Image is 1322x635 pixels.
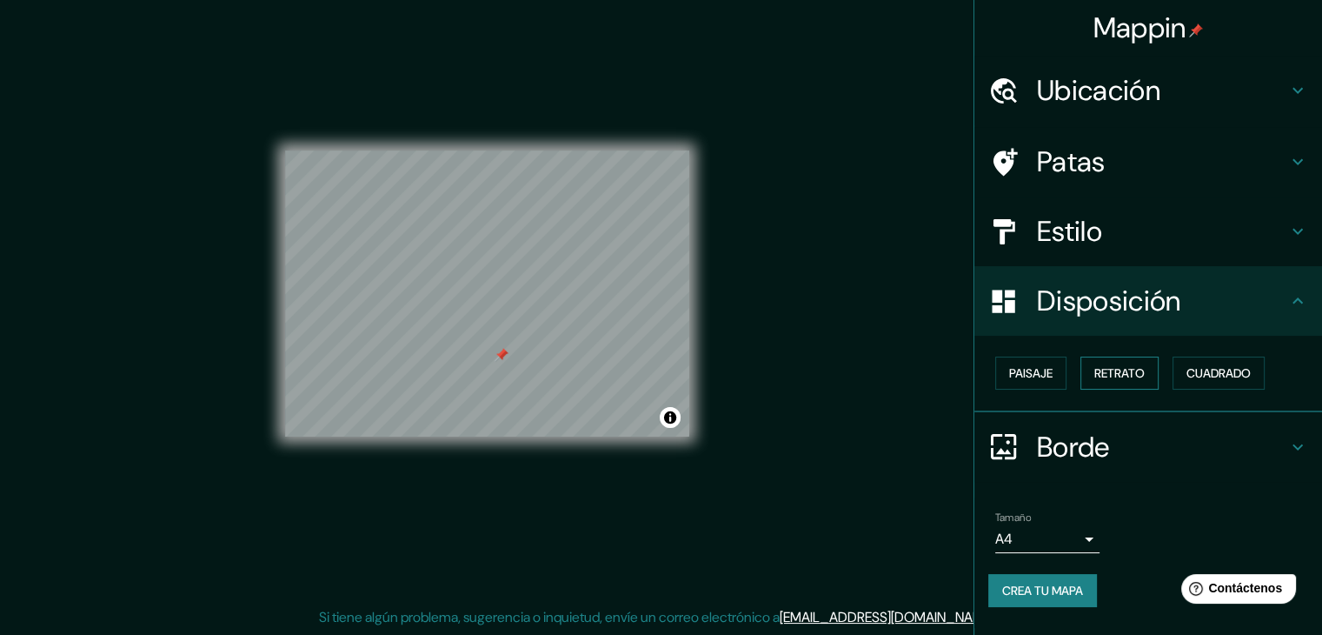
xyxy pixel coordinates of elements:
[285,150,689,437] canvas: Mapa
[974,412,1322,482] div: Borde
[1173,357,1265,390] button: Cuadrado
[1037,213,1102,250] font: Estilo
[1009,365,1053,381] font: Paisaje
[995,511,1031,525] font: Tamaño
[319,608,780,626] font: Si tiene algún problema, sugerencia o inquietud, envíe un correo electrónico a
[1167,567,1303,616] iframe: Lanzador de widgets de ayuda
[1189,23,1203,37] img: pin-icon.png
[974,197,1322,266] div: Estilo
[1093,10,1186,46] font: Mappin
[995,530,1013,548] font: A4
[1094,365,1145,381] font: Retrato
[1037,429,1110,465] font: Borde
[1002,583,1083,598] font: Crea tu mapa
[974,56,1322,125] div: Ubicación
[1037,72,1160,109] font: Ubicación
[995,357,1066,390] button: Paisaje
[1037,144,1106,180] font: Patas
[660,407,681,428] button: Activar o desactivar atribución
[780,608,994,626] a: [EMAIL_ADDRESS][DOMAIN_NAME]
[1186,365,1251,381] font: Cuadrado
[1037,283,1180,319] font: Disposición
[995,525,1099,553] div: A4
[988,574,1097,607] button: Crea tu mapa
[1080,357,1159,390] button: Retrato
[974,127,1322,197] div: Patas
[974,266,1322,336] div: Disposición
